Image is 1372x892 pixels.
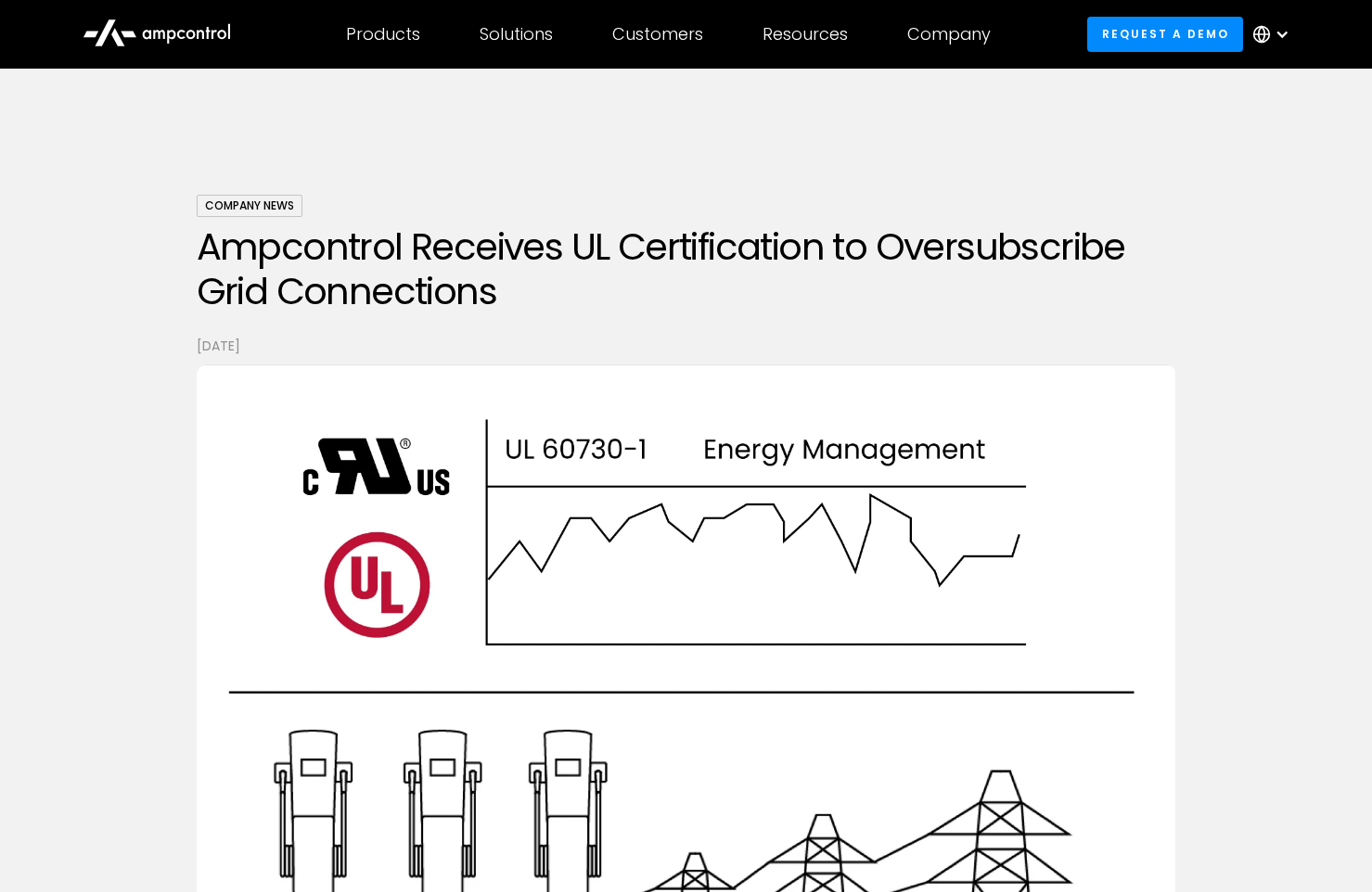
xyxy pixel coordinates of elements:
[763,24,848,45] div: Resources
[907,24,991,45] div: Company
[346,24,420,45] div: Products
[197,195,302,217] div: Company News
[1087,17,1243,51] a: Request a demo
[197,224,1176,313] h1: Ampcontrol Receives UL Certification to Oversubscribe Grid Connections
[480,24,553,45] div: Solutions
[197,336,1176,356] p: [DATE]
[612,24,703,45] div: Customers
